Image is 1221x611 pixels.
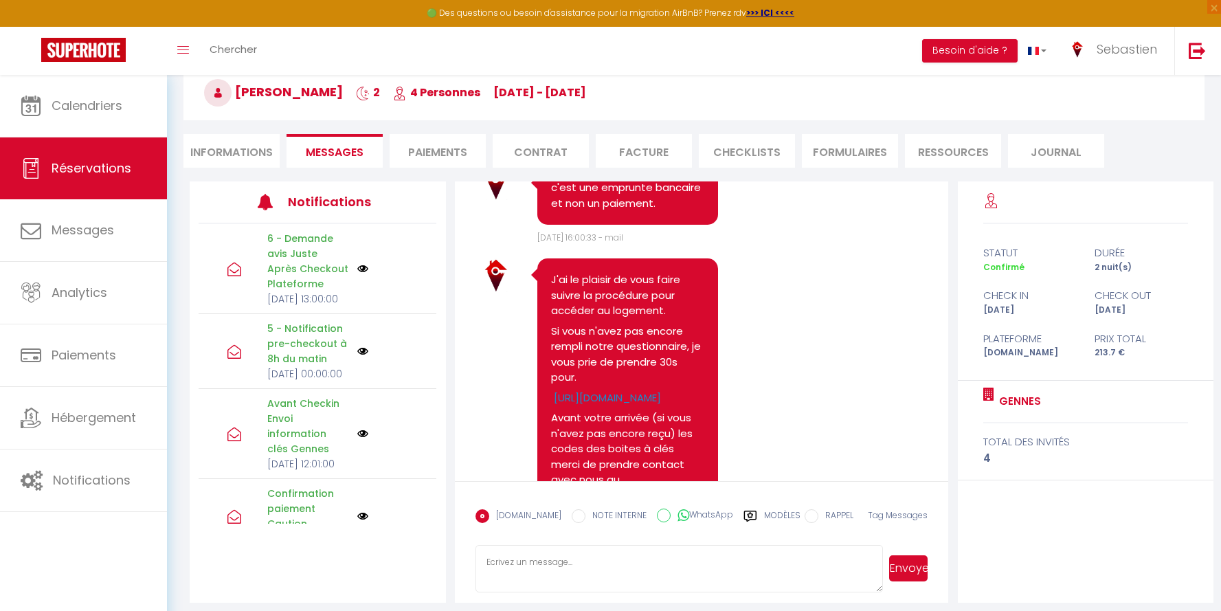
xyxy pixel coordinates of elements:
button: Envoyer [889,555,928,581]
p: J'ai le plaisir de vous faire suivre la procédure pour accéder au logement. [551,272,705,319]
div: Plateforme [974,331,1086,347]
span: Paiements [52,346,116,364]
span: Réservations [52,159,131,177]
span: 2 [356,85,380,100]
p: 5 - Notification pre-checkout à 8h du matin [267,321,348,366]
span: Confirmé [983,261,1024,273]
span: Sebastien [1097,41,1157,58]
div: check out [1086,287,1197,304]
img: ... [1067,39,1088,60]
a: ... Sebastien [1057,27,1174,75]
a: Chercher [199,27,267,75]
span: Chercher [210,42,257,56]
img: 16661983638276.jpg [475,163,517,204]
a: [URL][DOMAIN_NAME] [554,390,661,405]
div: durée [1086,245,1197,261]
label: [DOMAIN_NAME] [489,509,561,524]
span: Messages [306,144,363,160]
label: WhatsApp [671,509,733,524]
div: check in [974,287,1086,304]
button: Besoin d'aide ? [922,39,1018,63]
span: 4 Personnes [393,85,480,100]
span: Tag Messages [868,509,928,521]
li: Journal [1008,134,1104,168]
a: >>> ICI <<<< [746,7,794,19]
div: [DOMAIN_NAME] [974,346,1086,359]
li: CHECKLISTS [699,134,795,168]
span: [DATE] - [DATE] [493,85,586,100]
label: Modèles [764,509,800,533]
img: NO IMAGE [357,346,368,357]
div: statut [974,245,1086,261]
div: 213.7 € [1086,346,1197,359]
li: Facture [596,134,692,168]
span: Notifications [53,471,131,489]
div: total des invités [983,434,1188,450]
span: [PERSON_NAME] [204,83,343,100]
div: [DATE] [1086,304,1197,317]
p: Avant votre arrivée (si vous n'avez pas encore reçu) les codes des boites à clés merci de prendre... [551,410,705,503]
span: Messages [52,221,114,238]
h3: Notifications [288,186,387,217]
p: Avant Checkin Envoi information clés Gennes [267,396,348,456]
img: NO IMAGE [357,511,368,522]
span: Analytics [52,284,107,301]
li: FORMULAIRES [802,134,898,168]
p: [DATE] 12:01:00 [267,456,348,471]
img: NO IMAGE [357,263,368,274]
span: Calendriers [52,97,122,114]
p: Si vous n'avez pas encore rempli notre questionnaire, je vous prie de prendre 30s pour. [551,324,705,386]
p: Confirmation paiement Caution [267,486,348,531]
label: NOTE INTERNE [585,509,647,524]
img: Super Booking [41,38,126,62]
li: Paiements [390,134,486,168]
li: Ressources [905,134,1001,168]
img: NO IMAGE [357,428,368,439]
img: 16661983638276.jpg [475,255,517,296]
p: [DATE] 13:00:00 [267,291,348,307]
p: 6 - Demande avis Juste Après Checkout Plateforme [267,231,348,291]
p: [DATE] 00:00:00 [267,366,348,381]
span: Hébergement [52,409,136,426]
a: Gennes [994,393,1041,410]
span: [DATE] 16:00:33 - mail [537,232,623,243]
label: RAPPEL [818,509,853,524]
div: 2 nuit(s) [1086,261,1197,274]
pre: c'est une emprunte bancaire et non un paiement. [551,180,705,211]
div: [DATE] [974,304,1086,317]
img: logout [1189,42,1206,59]
div: 4 [983,450,1188,467]
li: Contrat [493,134,589,168]
div: Prix total [1086,331,1197,347]
li: Informations [183,134,280,168]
